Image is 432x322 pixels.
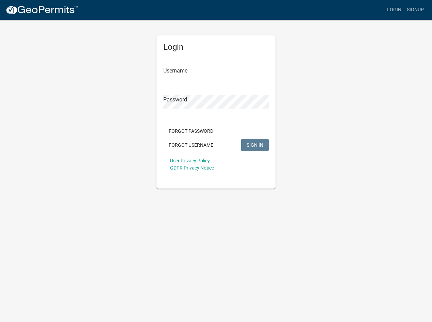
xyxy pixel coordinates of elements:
[247,142,263,147] span: SIGN IN
[163,42,269,52] h5: Login
[170,165,214,171] a: GDPR Privacy Notice
[163,139,219,151] button: Forgot Username
[384,3,404,16] a: Login
[163,125,219,137] button: Forgot Password
[404,3,427,16] a: Signup
[241,139,269,151] button: SIGN IN
[170,158,210,163] a: User Privacy Policy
